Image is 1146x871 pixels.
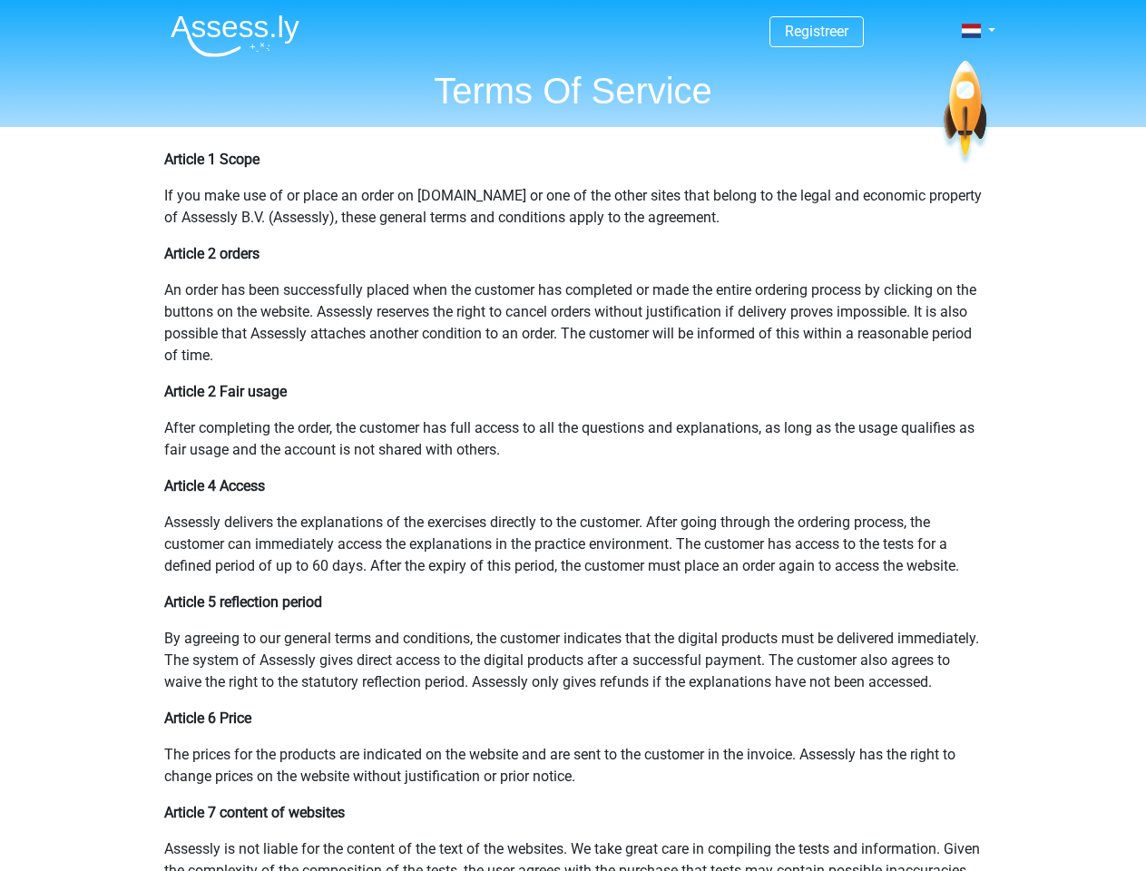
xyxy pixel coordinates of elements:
h1: Terms Of Service [156,69,991,113]
img: spaceship.7d73109d6933.svg [940,61,990,167]
b: Article 5 reflection period [164,593,322,611]
b: Article 1 Scope [164,151,260,168]
p: An order has been successfully placed when the customer has completed or made the entire ordering... [164,279,983,367]
b: Article 6 Price [164,710,251,727]
p: If you make use of or place an order on [DOMAIN_NAME] or one of the other sites that belong to th... [164,185,983,229]
b: Article 2 Fair usage [164,383,287,400]
p: By agreeing to our general terms and conditions, the customer indicates that the digital products... [164,628,983,693]
p: Assessly delivers the explanations of the exercises directly to the customer. After going through... [164,512,983,577]
b: Article 4 Access [164,477,265,494]
p: The prices for the products are indicated on the website and are sent to the customer in the invo... [164,744,983,788]
p: After completing the order, the customer has full access to all the questions and explanations, a... [164,417,983,461]
img: Assessly [171,15,299,57]
b: Article 7 content of websites [164,804,345,821]
a: Registreer [785,23,848,40]
b: Article 2 orders [164,245,260,262]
